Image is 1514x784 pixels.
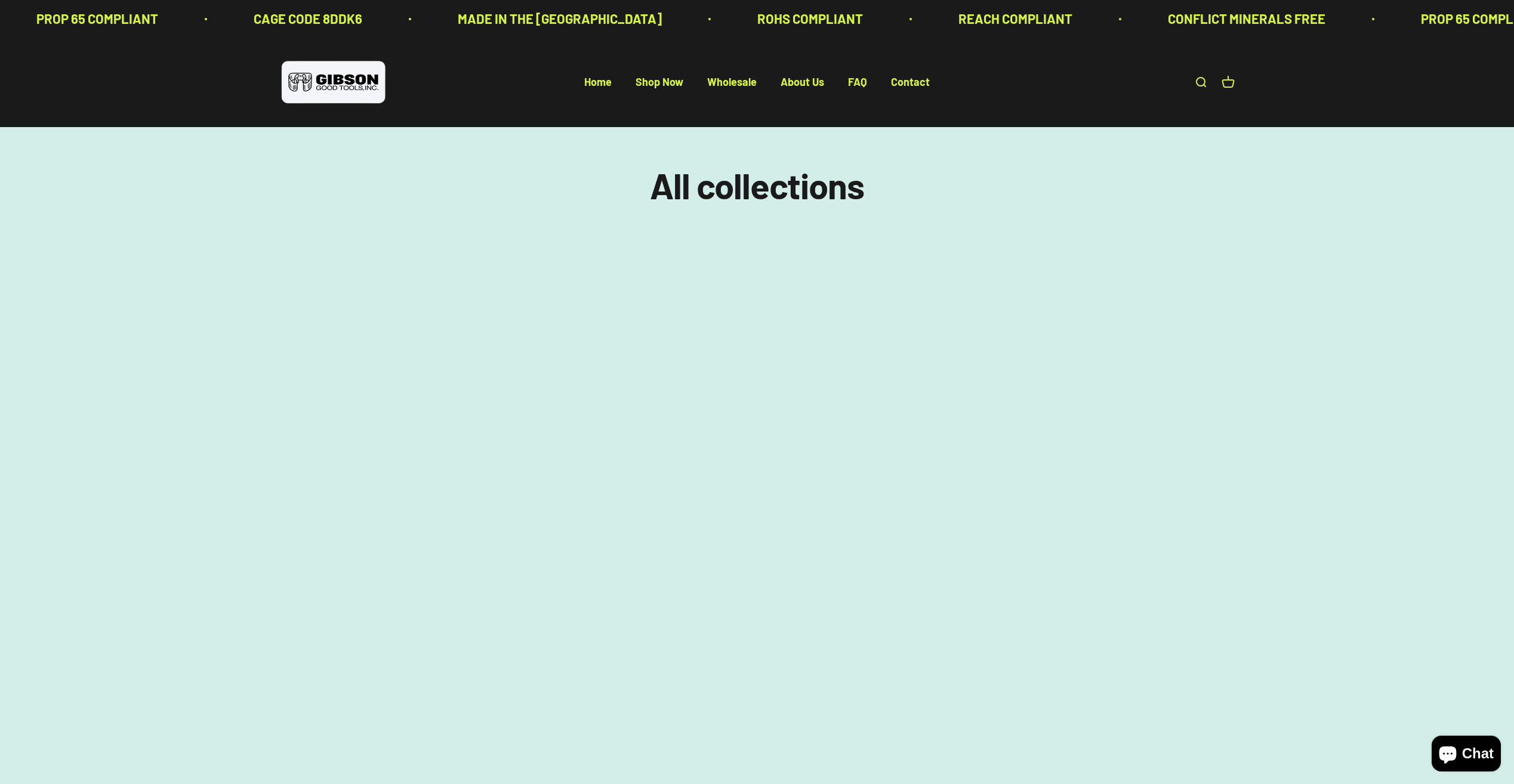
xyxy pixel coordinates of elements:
a: Contact [891,76,930,89]
p: PROP 65 COMPLIANT [36,8,158,29]
p: CONFLICT MINERALS FREE [1168,8,1325,29]
p: REACH COMPLIANT [958,8,1072,29]
p: ROHS COMPLIANT [757,8,863,29]
a: Home [584,76,612,89]
a: Shop Now [636,76,683,89]
p: CAGE CODE 8DDK6 [254,8,362,29]
h1: All collections [280,165,1235,205]
inbox-online-store-chat: Shopify online store chat [1428,736,1504,774]
a: FAQ [848,76,867,89]
a: About Us [781,76,824,89]
a: Wholesale [707,76,757,89]
p: MADE IN THE [GEOGRAPHIC_DATA] [458,8,662,29]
